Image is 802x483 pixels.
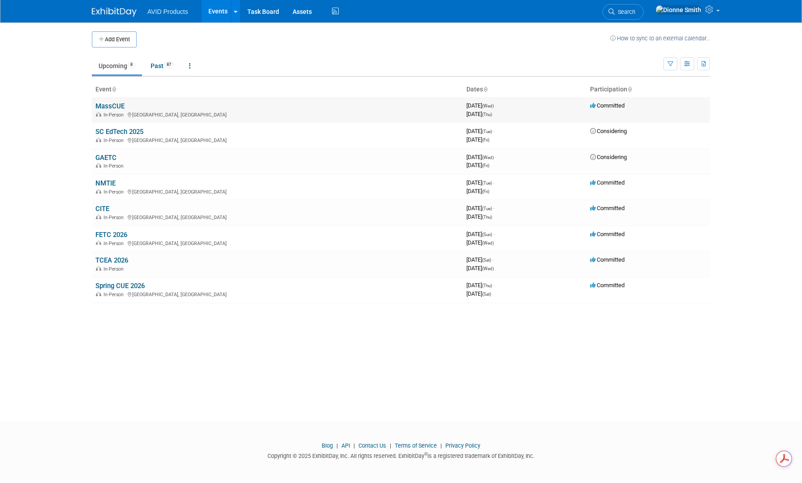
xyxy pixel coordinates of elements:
a: GAETC [95,154,116,162]
th: Event [92,82,463,97]
span: (Wed) [482,241,494,246]
span: - [495,154,496,160]
span: (Wed) [482,266,494,271]
span: [DATE] [466,102,496,109]
span: [DATE] [466,265,494,272]
span: (Fri) [482,138,489,142]
img: ExhibitDay [92,8,137,17]
span: Search [615,9,635,15]
span: [DATE] [466,282,495,289]
span: [DATE] [466,179,495,186]
span: | [334,442,340,449]
span: In-Person [103,266,126,272]
span: [DATE] [466,256,494,263]
span: (Fri) [482,163,489,168]
a: Sort by Start Date [483,86,487,93]
span: (Sat) [482,258,491,263]
span: - [495,102,496,109]
span: In-Person [103,112,126,118]
th: Dates [463,82,586,97]
span: | [438,442,444,449]
span: [DATE] [466,136,489,143]
span: Committed [590,231,625,237]
span: [DATE] [466,154,496,160]
span: (Thu) [482,112,492,117]
div: [GEOGRAPHIC_DATA], [GEOGRAPHIC_DATA] [95,136,459,143]
img: In-Person Event [96,112,101,116]
img: In-Person Event [96,292,101,296]
a: MassCUE [95,102,125,110]
span: (Sun) [482,232,492,237]
span: | [351,442,357,449]
a: SC EdTech 2025 [95,128,143,136]
a: Spring CUE 2026 [95,282,145,290]
span: In-Person [103,163,126,169]
span: Considering [590,128,627,134]
span: In-Person [103,292,126,298]
img: In-Person Event [96,241,101,245]
span: AVID Products [147,8,188,15]
a: Sort by Participation Type [627,86,632,93]
span: (Fri) [482,189,489,194]
span: Committed [590,205,625,211]
img: In-Person Event [96,163,101,168]
span: (Thu) [482,283,492,288]
a: Privacy Policy [445,442,480,449]
div: [GEOGRAPHIC_DATA], [GEOGRAPHIC_DATA] [95,111,459,118]
span: - [492,256,494,263]
a: Upcoming8 [92,57,142,74]
span: [DATE] [466,111,492,117]
span: 8 [128,61,135,68]
span: (Tue) [482,129,492,134]
span: [DATE] [466,205,495,211]
span: [DATE] [466,290,491,297]
a: Terms of Service [395,442,437,449]
img: Dionne Smith [655,5,702,15]
div: [GEOGRAPHIC_DATA], [GEOGRAPHIC_DATA] [95,290,459,298]
div: [GEOGRAPHIC_DATA], [GEOGRAPHIC_DATA] [95,213,459,220]
div: [GEOGRAPHIC_DATA], [GEOGRAPHIC_DATA] [95,239,459,246]
span: In-Person [103,189,126,195]
button: Add Event [92,31,137,47]
a: How to sync to an external calendar... [610,35,710,42]
span: [DATE] [466,162,489,168]
span: | [388,442,393,449]
span: (Tue) [482,206,492,211]
span: (Tue) [482,181,492,185]
span: - [493,282,495,289]
span: [DATE] [466,239,494,246]
a: API [341,442,350,449]
span: (Sat) [482,292,491,297]
img: In-Person Event [96,138,101,142]
a: Blog [322,442,333,449]
div: [GEOGRAPHIC_DATA], [GEOGRAPHIC_DATA] [95,188,459,195]
span: [DATE] [466,128,495,134]
span: Committed [590,282,625,289]
span: (Wed) [482,103,494,108]
span: (Thu) [482,215,492,220]
a: Past87 [144,57,181,74]
span: - [493,128,495,134]
th: Participation [586,82,710,97]
span: (Wed) [482,155,494,160]
a: CITE [95,205,109,213]
a: Sort by Event Name [112,86,116,93]
img: In-Person Event [96,189,101,194]
span: [DATE] [466,188,489,194]
a: NMTIE [95,179,116,187]
span: Considering [590,154,627,160]
span: Committed [590,102,625,109]
span: - [493,231,495,237]
img: In-Person Event [96,266,101,271]
span: Committed [590,256,625,263]
span: In-Person [103,215,126,220]
span: 87 [164,61,174,68]
span: [DATE] [466,213,492,220]
sup: ® [424,452,427,457]
span: Committed [590,179,625,186]
span: In-Person [103,241,126,246]
span: - [493,179,495,186]
a: Search [603,4,644,20]
span: In-Person [103,138,126,143]
a: FETC 2026 [95,231,127,239]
